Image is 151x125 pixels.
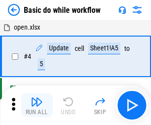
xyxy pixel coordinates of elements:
div: Basic do while workflow [24,5,101,15]
div: Update [47,42,71,54]
img: Settings menu [131,4,143,16]
span: # 4 [24,52,31,60]
div: 5 [38,58,45,70]
img: Back [8,4,20,16]
div: to [124,45,130,52]
button: Run All [21,93,52,117]
button: Skip [84,93,116,117]
div: Skip [94,109,106,115]
img: Support [118,6,126,14]
img: Main button [124,97,140,113]
span: open.xlsx [14,23,40,31]
div: Run All [26,109,48,115]
div: Sheet1!A5 [88,42,120,54]
img: Run All [31,96,43,108]
img: Skip [94,96,106,108]
div: cell [75,45,84,52]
